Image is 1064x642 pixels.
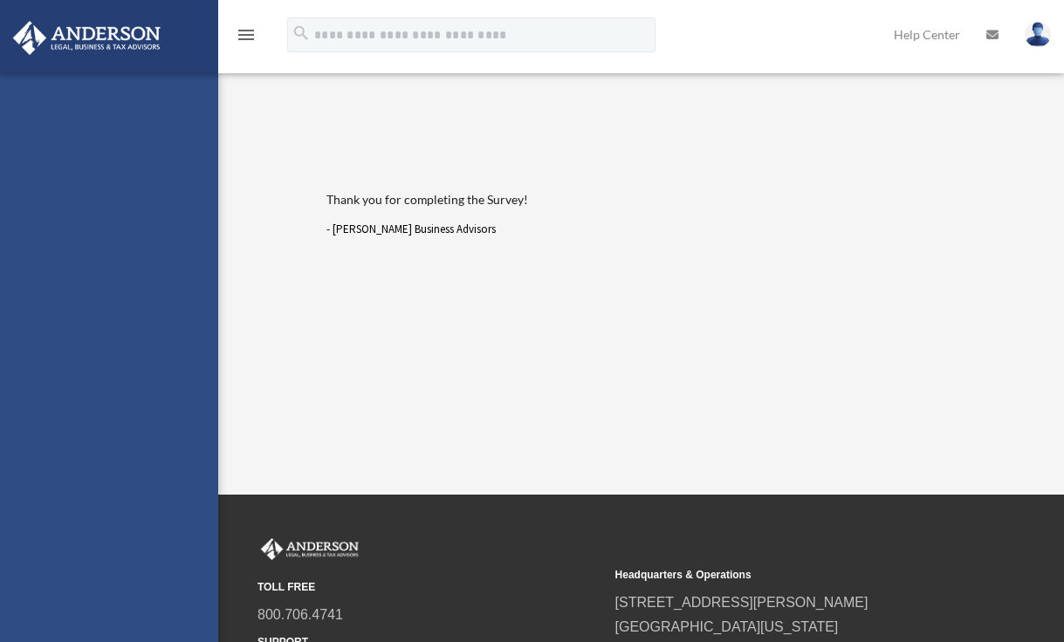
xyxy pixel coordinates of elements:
[8,21,166,55] img: Anderson Advisors Platinum Portal
[257,578,603,597] small: TOLL FREE
[326,220,976,240] p: - [PERSON_NAME] Business Advisors
[236,24,257,45] i: menu
[615,619,839,634] a: [GEOGRAPHIC_DATA][US_STATE]
[615,566,961,584] small: Headquarters & Operations
[257,538,362,561] img: Anderson Advisors Platinum Portal
[236,31,257,45] a: menu
[292,24,311,43] i: search
[326,191,976,208] h3: Thank you for completing the Survey!
[615,595,868,610] a: [STREET_ADDRESS][PERSON_NAME]
[257,607,343,622] a: 800.706.4741
[1025,22,1051,47] img: User Pic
